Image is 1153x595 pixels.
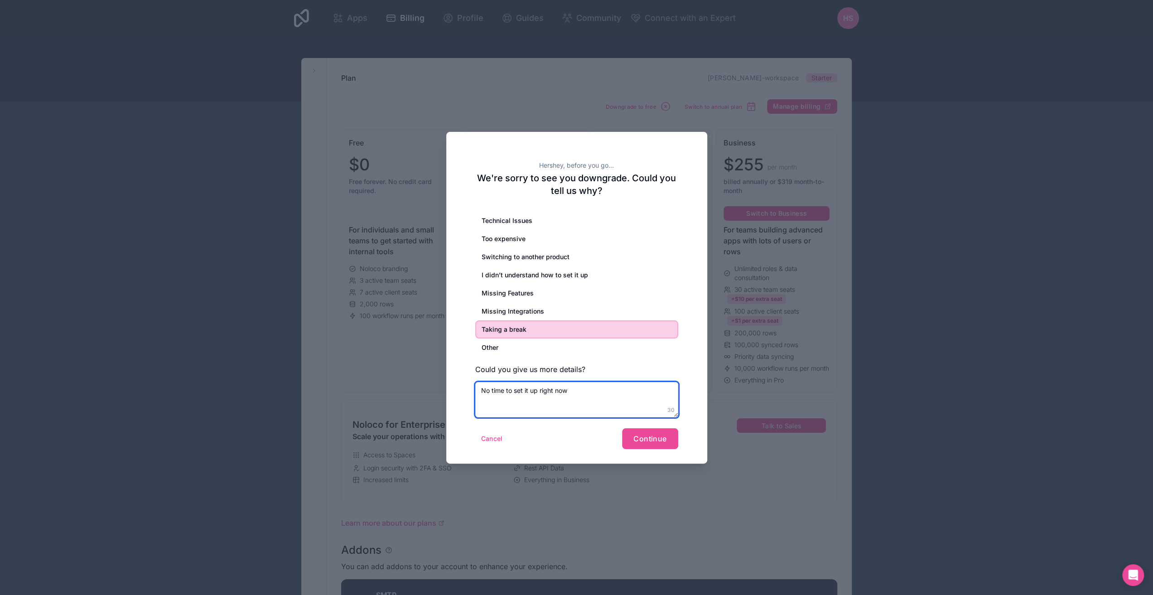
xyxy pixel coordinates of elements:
[475,382,678,417] textarea: No time to set it up right now
[475,302,678,320] div: Missing Integrations
[475,230,678,248] div: Too expensive
[475,172,678,197] h2: We're sorry to see you downgrade. Could you tell us why?
[475,431,509,446] button: Cancel
[475,248,678,266] div: Switching to another product
[475,320,678,339] div: Taking a break
[622,428,678,449] button: Continue
[633,434,666,443] span: Continue
[475,266,678,284] div: I didn’t understand how to set it up
[475,212,678,230] div: Technical Issues
[475,339,678,357] div: Other
[475,161,678,170] h2: Hershey, before you go...
[475,284,678,302] div: Missing Features
[1122,564,1144,586] div: Open Intercom Messenger
[475,364,678,375] h3: Could you give us more details?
